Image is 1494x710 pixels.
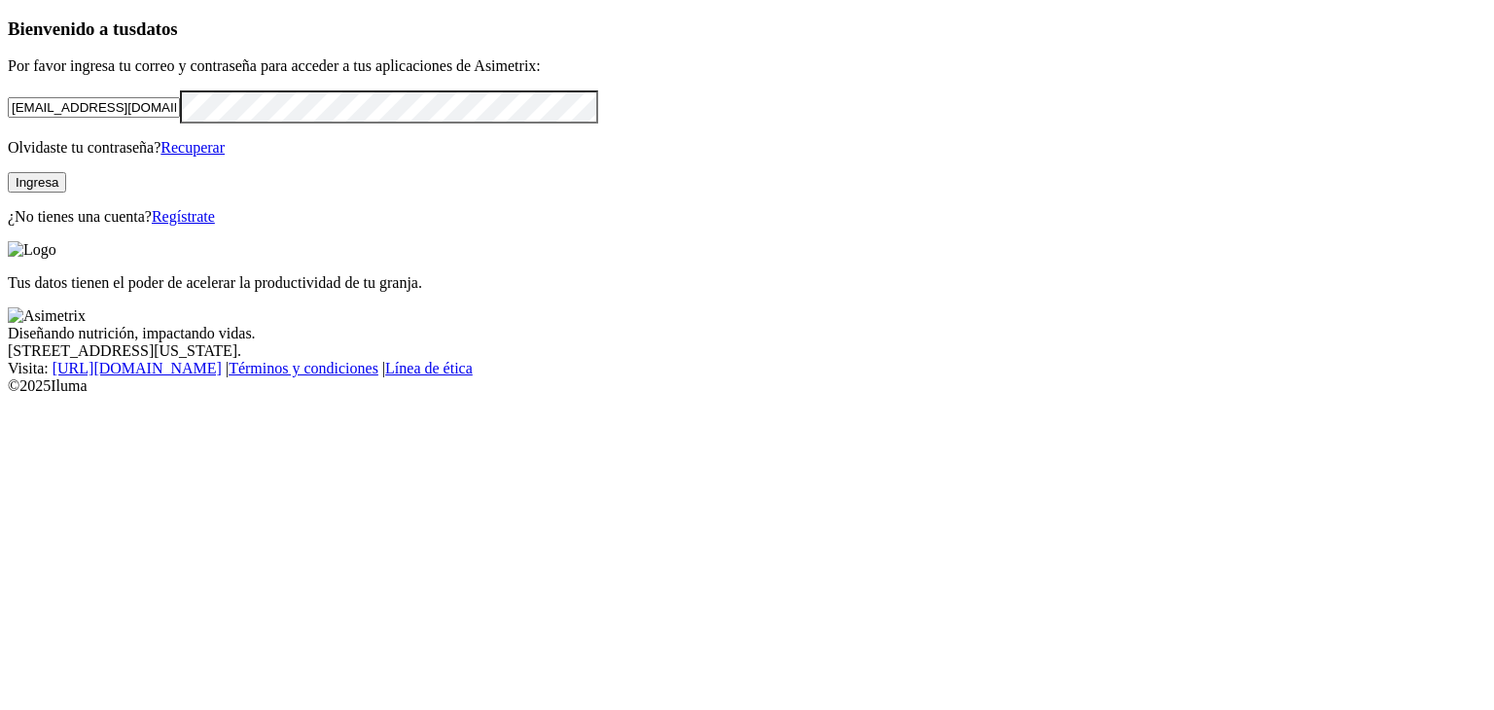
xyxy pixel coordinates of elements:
input: Tu correo [8,97,180,118]
button: Ingresa [8,172,66,193]
a: Términos y condiciones [229,360,378,376]
a: [URL][DOMAIN_NAME] [53,360,222,376]
div: Visita : | | [8,360,1486,377]
p: Tus datos tienen el poder de acelerar la productividad de tu granja. [8,274,1486,292]
h3: Bienvenido a tus [8,18,1486,40]
p: Olvidaste tu contraseña? [8,139,1486,157]
img: Logo [8,241,56,259]
a: Regístrate [152,208,215,225]
a: Recuperar [160,139,225,156]
div: [STREET_ADDRESS][US_STATE]. [8,342,1486,360]
div: © 2025 Iluma [8,377,1486,395]
a: Línea de ética [385,360,473,376]
div: Diseñando nutrición, impactando vidas. [8,325,1486,342]
p: ¿No tienes una cuenta? [8,208,1486,226]
img: Asimetrix [8,307,86,325]
p: Por favor ingresa tu correo y contraseña para acceder a tus aplicaciones de Asimetrix: [8,57,1486,75]
span: datos [136,18,178,39]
